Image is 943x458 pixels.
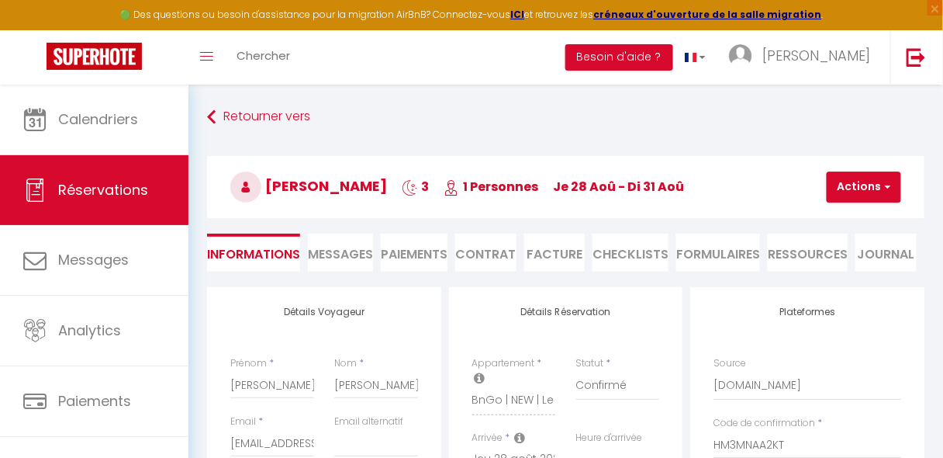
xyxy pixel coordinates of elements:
[592,234,668,272] li: CHECKLISTS
[729,44,752,68] img: ...
[907,47,926,67] img: logout
[472,431,503,446] label: Arrivée
[381,234,447,272] li: Paiements
[207,234,300,272] li: Informations
[713,307,901,317] h4: Plateformes
[877,388,931,446] iframe: Chat
[58,109,138,129] span: Calendriers
[762,46,871,65] span: [PERSON_NAME]
[553,178,684,196] span: je 28 Aoû - di 31 Aoû
[58,321,121,340] span: Analytics
[58,391,131,411] span: Paiements
[402,178,429,196] span: 3
[713,356,746,371] label: Source
[455,234,516,272] li: Contrat
[230,356,267,371] label: Prénom
[237,47,290,64] span: Chercher
[444,178,538,196] span: 1 Personnes
[47,43,142,70] img: Super Booking
[768,234,848,272] li: Ressources
[334,415,403,429] label: Email alternatif
[58,250,129,269] span: Messages
[576,356,604,371] label: Statut
[230,307,418,317] h4: Détails Voyageur
[511,8,525,21] a: ICI
[827,172,901,203] button: Actions
[576,431,643,446] label: Heure d'arrivée
[565,44,673,71] button: Besoin d'aide ?
[58,180,148,200] span: Réservations
[472,356,535,371] label: Appartement
[334,356,357,371] label: Nom
[594,8,822,21] a: créneaux d'ouverture de la salle migration
[524,234,585,272] li: Facture
[12,6,59,53] button: Ouvrir le widget de chat LiveChat
[230,415,256,429] label: Email
[676,234,760,272] li: FORMULAIRES
[207,103,924,131] a: Retourner vers
[308,245,373,263] span: Messages
[713,416,815,431] label: Code de confirmation
[472,307,660,317] h4: Détails Réservation
[230,176,387,196] span: [PERSON_NAME]
[225,30,302,85] a: Chercher
[855,234,917,272] li: Journal
[717,30,890,85] a: ... [PERSON_NAME]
